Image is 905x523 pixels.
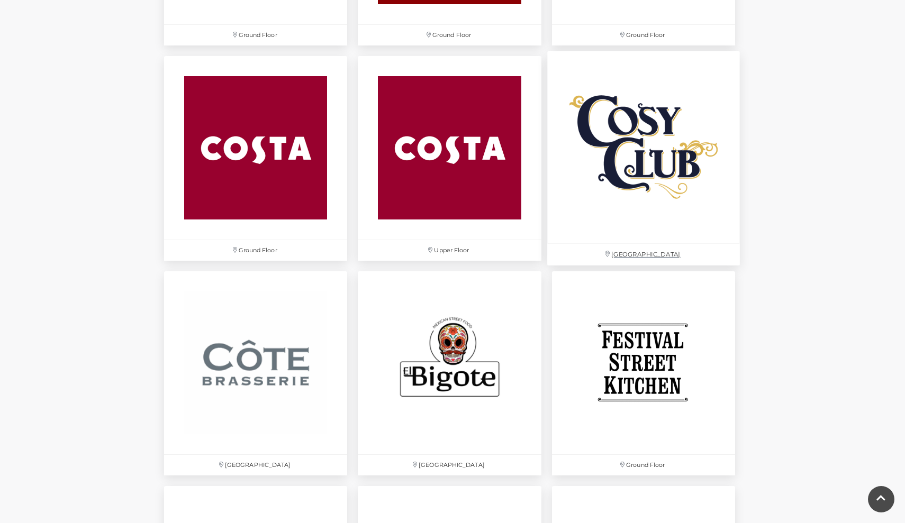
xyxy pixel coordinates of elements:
[547,244,740,265] p: [GEOGRAPHIC_DATA]
[164,455,347,475] p: [GEOGRAPHIC_DATA]
[352,266,546,481] a: [GEOGRAPHIC_DATA]
[358,25,541,45] p: Ground Floor
[541,45,745,271] a: [GEOGRAPHIC_DATA]
[164,240,347,261] p: Ground Floor
[352,51,546,265] a: Upper Floor
[552,455,735,475] p: Ground Floor
[159,266,352,481] a: [GEOGRAPHIC_DATA]
[552,25,735,45] p: Ground Floor
[358,455,541,475] p: [GEOGRAPHIC_DATA]
[159,51,352,265] a: Ground Floor
[358,240,541,261] p: Upper Floor
[547,266,740,481] a: Ground Floor
[164,25,347,45] p: Ground Floor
